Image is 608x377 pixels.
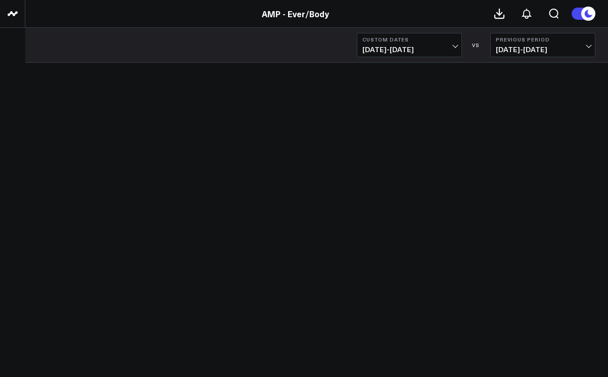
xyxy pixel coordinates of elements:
[467,42,485,48] div: VS
[496,46,590,54] span: [DATE] - [DATE]
[262,8,329,19] a: AMP - Ever/Body
[362,36,456,43] b: Custom Dates
[496,36,590,43] b: Previous Period
[362,46,456,54] span: [DATE] - [DATE]
[490,33,595,57] button: Previous Period[DATE]-[DATE]
[357,33,462,57] button: Custom Dates[DATE]-[DATE]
